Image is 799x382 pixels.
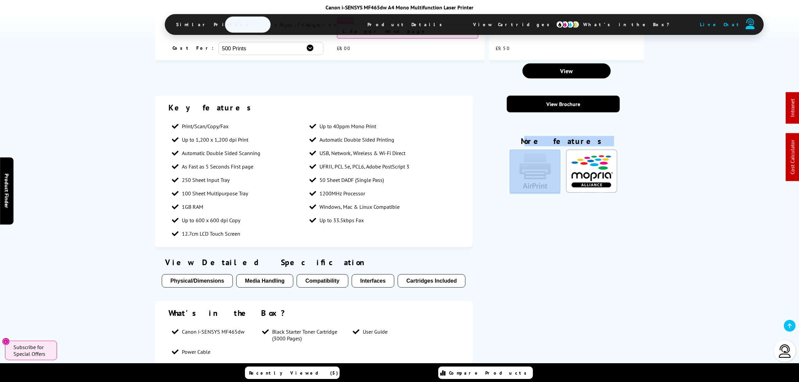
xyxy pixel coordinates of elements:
button: Media Handling [236,274,293,288]
button: Interfaces [352,274,395,288]
a: Compare Products [438,367,533,379]
span: 100 Sheet Multipurpose Tray [182,190,248,197]
div: More features [507,136,620,150]
div: What's in the Box? [168,308,459,318]
span: Up to 40ppm Mono Print [319,123,376,130]
span: As Fast as 5 Seconds First page [182,163,253,170]
span: 250 Sheet Input Tray [182,177,230,183]
div: Canon i-SENSYS MF465dw A4 Mono Multifunction Laser Printer [165,4,635,11]
img: cmyk-icon.svg [556,21,580,28]
span: View [560,67,573,75]
span: Product Details [358,16,456,33]
span: Windows, Mac & Linux Compatible [319,203,400,210]
img: user-headset-light.svg [778,344,792,358]
div: Key features [168,102,459,113]
span: Black Starter Toner Cartridge (3000 Pages) [272,328,346,342]
span: Automatic Double Sided Printing [319,136,394,143]
span: Subscribe for Special Offers [13,344,50,357]
img: AirPrint [510,150,560,193]
a: Intranet [789,99,796,117]
span: Key Features [270,16,350,33]
a: Cost Calculator [789,140,796,175]
span: Compare Products [449,370,531,376]
span: 50 Sheet DADF (Single Pass) [319,177,384,183]
span: Canon i-SENSYS MF465dw [182,328,245,335]
button: Cartridges Included [398,274,465,288]
span: Similar Printers [166,16,263,33]
span: Live Chat [700,21,742,28]
img: Mopria Certified [566,150,617,193]
a: View Brochure [507,96,620,112]
button: Physical/Dimensions [162,274,233,288]
span: Recently Viewed (5) [249,370,339,376]
img: user-headset-duotone.svg [746,18,755,29]
span: What’s in the Box? [573,16,686,33]
button: Close [2,338,10,345]
span: Automatic Double Sided Scanning [182,150,260,156]
span: £8.00 [337,45,351,51]
a: KeyFeatureModal324 [566,187,617,194]
span: Cost For: [172,45,213,51]
a: Recently Viewed (5) [245,367,340,379]
span: User Guide [363,328,388,335]
a: View [522,63,611,79]
div: View Detailed Specification [162,257,466,268]
span: Up to 600 x 600 dpi Copy [182,217,240,224]
span: £9.50 [496,45,510,51]
span: Up to 1,200 x 1,200 dpi Print [182,136,248,143]
span: Product Finder [3,174,10,208]
span: View Cartridges [463,16,566,33]
span: Power Cable [182,348,210,355]
span: Print/Scan/Copy/Fax [182,123,229,130]
span: 1GB RAM [182,203,203,210]
span: UFRII, PCL 5e, PCL6, Adobe PostScript 3 [319,163,409,170]
span: USB, Network, Wireless & Wi-Fi Direct [319,150,405,156]
span: 12.7cm LCD Touch Screen [182,230,240,237]
a: KeyFeatureModal85 [510,187,560,194]
span: Up to 33.5kbps Fax [319,217,364,224]
button: Compatibility [297,274,348,288]
span: 1200MHz Processor [319,190,365,197]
